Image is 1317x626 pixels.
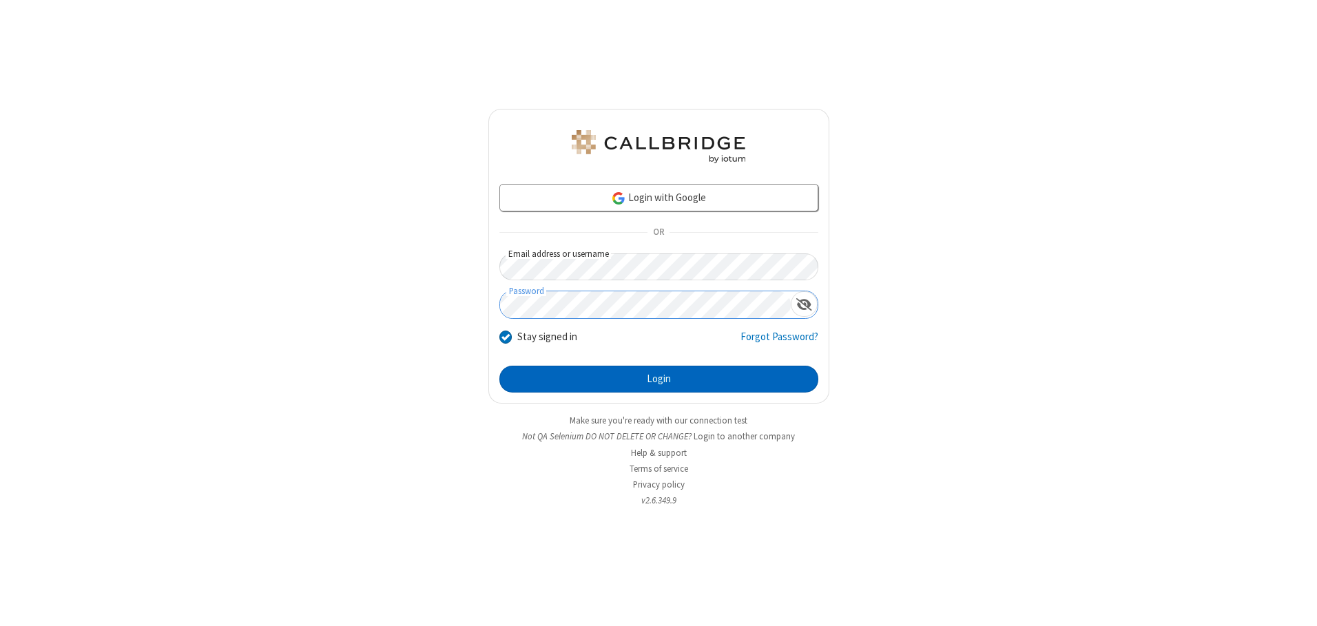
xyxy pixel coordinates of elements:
span: OR [647,223,670,242]
a: Make sure you're ready with our connection test [570,415,747,426]
input: Email address or username [499,253,818,280]
label: Stay signed in [517,329,577,345]
li: Not QA Selenium DO NOT DELETE OR CHANGE? [488,430,829,443]
button: Login to another company [694,430,795,443]
a: Privacy policy [633,479,685,490]
input: Password [500,291,791,318]
a: Forgot Password? [740,329,818,355]
img: google-icon.png [611,191,626,206]
a: Help & support [631,447,687,459]
li: v2.6.349.9 [488,494,829,507]
button: Login [499,366,818,393]
a: Login with Google [499,184,818,211]
div: Show password [791,291,818,317]
a: Terms of service [630,463,688,474]
img: QA Selenium DO NOT DELETE OR CHANGE [569,130,748,163]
